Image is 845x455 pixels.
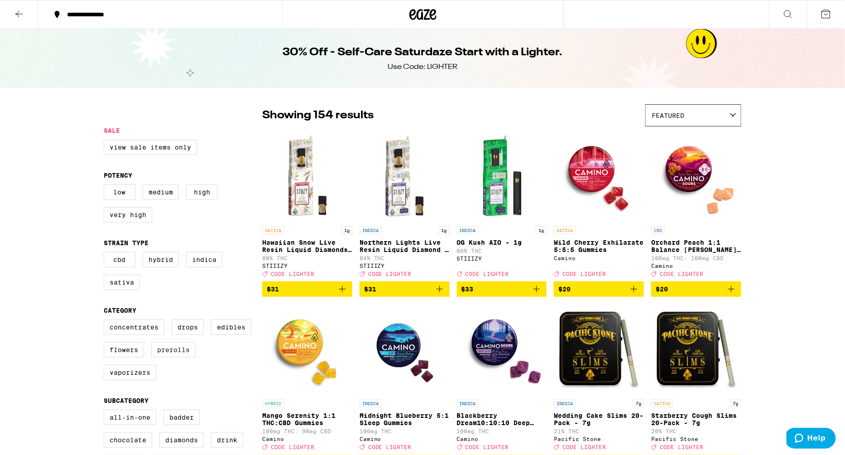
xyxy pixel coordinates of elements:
[360,436,450,442] div: Camino
[262,263,352,269] div: STIIIZY
[656,286,668,293] span: $20
[457,226,479,234] p: INDICA
[651,255,741,261] p: 100mg THC: 100mg CBD
[104,397,149,404] legend: Subcategory
[159,432,204,448] label: Diamonds
[262,281,352,297] button: Add to bag
[262,108,374,123] p: Showing 154 results
[172,319,204,335] label: Drops
[651,412,741,426] p: Starberry Cough Slims 20-Pack - 7g
[457,436,547,442] div: Camino
[360,131,450,222] img: STIIIZY - Northern Lights Live Resin Liquid Diamond - 1g
[267,286,279,293] span: $31
[360,239,450,253] p: Northern Lights Live Resin Liquid Diamond - 1g
[262,399,284,407] p: HYBRID
[104,342,144,358] label: Flowers
[186,184,218,200] label: High
[554,412,644,426] p: Wedding Cake Slims 20-Pack - 7g
[271,445,314,450] span: CODE LIGHTER
[360,263,450,269] div: STIIIZY
[104,239,149,247] legend: Strain Type
[457,428,547,434] p: 100mg THC
[651,239,741,253] p: Orchard Peach 1:1 Balance [PERSON_NAME] Gummies
[104,432,152,448] label: Chocolate
[360,399,381,407] p: INDICA
[457,304,547,455] a: Open page for Blackberry Dream10:10:10 Deep Sleep Gummies from Camino
[558,286,571,293] span: $20
[787,428,836,450] iframe: Opens a widget where you can find more information
[461,286,474,293] span: $33
[466,271,509,277] span: CODE LIGHTER
[186,252,222,267] label: Indica
[262,131,352,281] a: Open page for Hawaiian Snow Live Resin Liquid Diamonds - 1g from STIIIZY
[554,281,644,297] button: Add to bag
[651,304,741,395] img: Pacific Stone - Starberry Cough Slims 20-Pack - 7g
[360,304,450,395] img: Camino - Midnight Blueberry 5:1 Sleep Gummies
[163,410,200,425] label: Badder
[104,172,132,179] legend: Potency
[360,226,381,234] p: INDICA
[151,342,196,358] label: Prerolls
[457,131,547,222] img: STIIIZY - OG Kush AIO - 1g
[368,271,412,277] span: CODE LIGHTER
[439,226,450,234] p: 1g
[341,226,352,234] p: 1g
[104,184,135,200] label: Low
[651,436,741,442] div: Pacific Stone
[652,112,685,119] span: Featured
[554,436,644,442] div: Pacific Stone
[262,412,352,426] p: Mango Serenity 1:1 THC:CBD Gummies
[360,412,450,426] p: Midnight Blueberry 5:1 Sleep Gummies
[388,62,457,72] div: Use Code: LIGHTER
[262,131,352,222] img: STIIIZY - Hawaiian Snow Live Resin Liquid Diamonds - 1g
[562,445,606,450] span: CODE LIGHTER
[360,428,450,434] p: 100mg THC
[457,248,547,254] p: 86% THC
[457,281,547,297] button: Add to bag
[651,131,741,281] a: Open page for Orchard Peach 1:1 Balance Sours Gummies from Camino
[262,239,352,253] p: Hawaiian Snow Live Resin Liquid Diamonds - 1g
[364,286,376,293] span: $31
[360,281,450,297] button: Add to bag
[466,445,509,450] span: CODE LIGHTER
[457,239,547,246] p: OG Kush AIO - 1g
[143,184,179,200] label: Medium
[104,365,156,380] label: Vaporizers
[211,432,243,448] label: Drink
[651,399,673,407] p: SATIVA
[104,307,136,314] legend: Category
[730,399,741,407] p: 7g
[262,226,284,234] p: SATIVA
[554,304,644,455] a: Open page for Wedding Cake Slims 20-Pack - 7g from Pacific Stone
[283,45,562,60] h1: 30% Off - Self-Care Saturdaze Start with a Lighter.
[651,428,741,434] p: 20% THC
[457,412,547,426] p: Blackberry Dream10:10:10 Deep Sleep Gummies
[104,252,135,267] label: CBD
[104,140,197,155] label: View Sale Items Only
[457,304,547,395] img: Camino - Blackberry Dream10:10:10 Deep Sleep Gummies
[651,304,741,455] a: Open page for Starberry Cough Slims 20-Pack - 7g from Pacific Stone
[211,319,251,335] label: Edibles
[262,436,352,442] div: Camino
[554,131,644,281] a: Open page for Wild Cherry Exhilarate 5:5:5 Gummies from Camino
[457,399,479,407] p: INDICA
[554,131,644,222] img: Camino - Wild Cherry Exhilarate 5:5:5 Gummies
[262,304,352,455] a: Open page for Mango Serenity 1:1 THC:CBD Gummies from Camino
[651,281,741,297] button: Add to bag
[104,207,152,223] label: Very High
[262,304,352,395] img: Camino - Mango Serenity 1:1 THC:CBD Gummies
[104,275,140,290] label: Sativa
[104,127,120,134] legend: Sale
[536,226,547,234] p: 1g
[360,131,450,281] a: Open page for Northern Lights Live Resin Liquid Diamond - 1g from STIIIZY
[562,271,606,277] span: CODE LIGHTER
[104,410,156,425] label: All-In-One
[660,445,703,450] span: CODE LIGHTER
[360,255,450,261] p: 84% THC
[554,255,644,261] div: Camino
[554,226,576,234] p: SATIVA
[651,131,741,222] img: Camino - Orchard Peach 1:1 Balance Sours Gummies
[262,428,352,434] p: 100mg THC: 98mg CBD
[554,428,644,434] p: 21% THC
